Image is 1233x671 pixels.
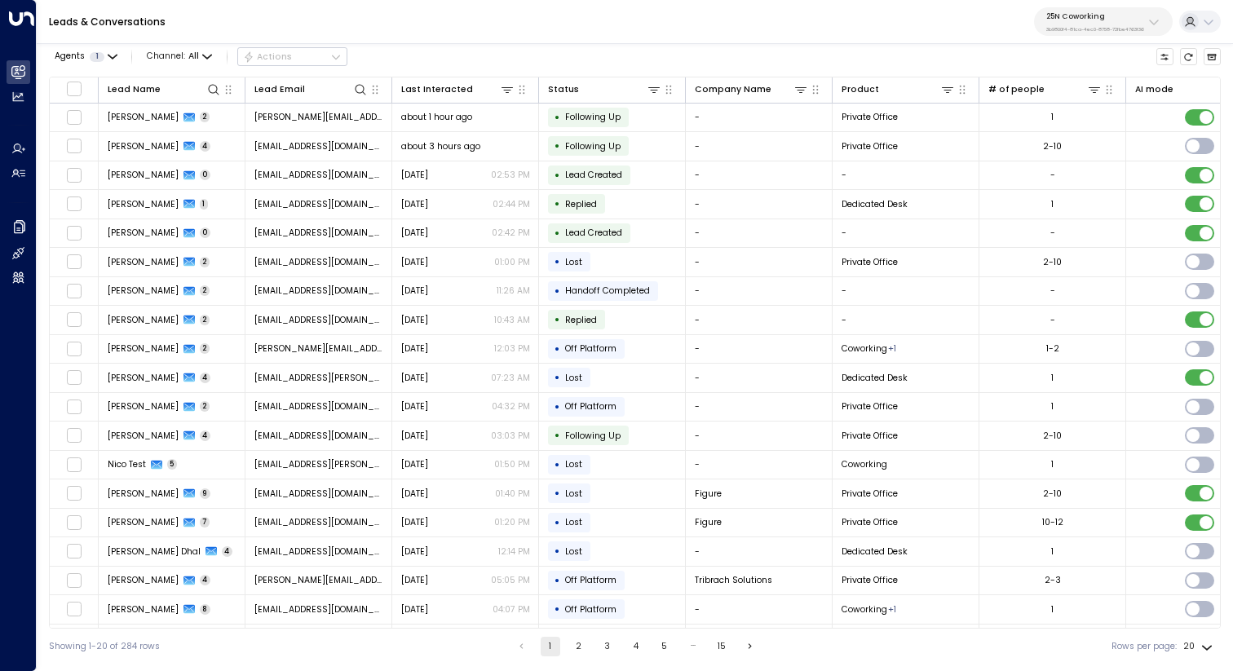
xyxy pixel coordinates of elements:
[66,196,82,212] span: Toggle select row
[200,373,211,383] span: 4
[842,198,908,210] span: Dedicated Desk
[1051,458,1054,470] div: 1
[66,283,82,298] span: Toggle select row
[254,227,383,239] span: jacobtzwiezen@outlook.com
[686,190,833,219] td: -
[565,516,582,528] span: Lost
[1051,545,1054,558] div: 1
[401,516,428,528] span: Jul 09, 2025
[555,598,560,620] div: •
[497,285,530,297] p: 11:26 AM
[66,81,82,96] span: Toggle select all
[833,277,979,306] td: -
[888,603,896,616] div: Private Office
[254,111,383,123] span: jonathan@lokationre.com
[200,257,210,267] span: 2
[55,52,85,61] span: Agents
[626,637,646,656] button: Go to page 4
[555,107,560,128] div: •
[565,545,582,558] span: Lost
[988,82,1045,97] div: # of people
[842,574,898,586] span: Private Office
[66,370,82,386] span: Toggle select row
[686,422,833,450] td: -
[686,364,833,392] td: -
[49,48,122,65] button: Agents1
[401,140,480,152] span: about 3 hours ago
[401,169,428,181] span: Yesterday
[200,112,210,122] span: 2
[695,574,772,586] span: Tribrach Solutions
[401,372,428,384] span: Aug 20, 2025
[492,227,530,239] p: 02:42 PM
[108,400,179,413] span: Gregg Griffin
[66,109,82,125] span: Toggle select row
[842,488,898,500] span: Private Office
[200,170,211,180] span: 0
[90,52,104,62] span: 1
[695,82,771,97] div: Company Name
[833,306,979,334] td: -
[200,488,211,499] span: 9
[254,140,383,152] span: rkazerooni74@gmail.com
[686,335,833,364] td: -
[1043,256,1062,268] div: 2-10
[108,488,179,500] span: Rayan Habbab
[401,256,428,268] span: Yesterday
[66,312,82,328] span: Toggle select row
[565,574,616,586] span: Off Platform
[254,82,369,97] div: Lead Email
[200,199,209,210] span: 1
[200,575,211,585] span: 4
[686,393,833,422] td: -
[66,254,82,270] span: Toggle select row
[200,430,211,441] span: 4
[555,396,560,417] div: •
[254,82,305,97] div: Lead Email
[555,165,560,186] div: •
[1051,198,1054,210] div: 1
[565,111,621,123] span: Following Up
[555,193,560,214] div: •
[1156,48,1174,66] button: Customize
[598,637,617,656] button: Go to page 3
[686,306,833,334] td: -
[491,169,530,181] p: 02:53 PM
[686,161,833,190] td: -
[401,285,428,297] span: Yesterday
[200,517,210,528] span: 7
[66,341,82,356] span: Toggle select row
[1183,637,1216,656] div: 20
[555,338,560,360] div: •
[108,169,179,181] span: Jacob Zwiezen
[842,516,898,528] span: Private Office
[491,372,530,384] p: 07:23 AM
[686,451,833,479] td: -
[222,546,233,557] span: 4
[569,637,589,656] button: Go to page 2
[108,603,179,616] span: Rob Mersis
[842,140,898,152] span: Private Office
[254,372,383,384] span: markg.martinez@gmail.com
[401,342,428,355] span: Aug 20, 2025
[555,251,560,272] div: •
[565,198,597,210] span: Replied
[494,314,530,326] p: 10:43 AM
[108,342,179,355] span: Gabi Sommerfield
[1042,516,1063,528] div: 10-12
[108,198,179,210] span: Jacob Zwiezen
[695,82,809,97] div: Company Name
[565,285,650,297] span: Handoff Completed
[142,48,217,65] span: Channel:
[108,227,179,239] span: Jacob Zwiezen
[49,15,166,29] a: Leads & Conversations
[842,430,898,442] span: Private Office
[167,459,178,470] span: 5
[888,342,896,355] div: Private Office
[401,198,428,210] span: Yesterday
[555,280,560,302] div: •
[555,541,560,562] div: •
[254,285,383,297] span: hello@getuniti.com
[108,140,179,152] span: Roxane Kazerooni
[686,595,833,624] td: -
